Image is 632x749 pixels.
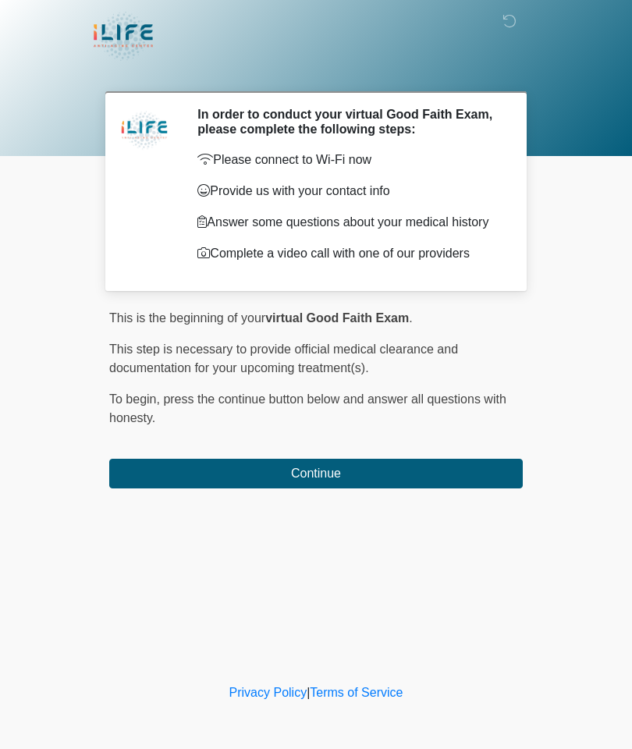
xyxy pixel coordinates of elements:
[109,343,458,374] span: This step is necessary to provide official medical clearance and documentation for your upcoming ...
[265,311,409,325] strong: virtual Good Faith Exam
[229,686,307,699] a: Privacy Policy
[197,213,499,232] p: Answer some questions about your medical history
[121,107,168,154] img: Agent Avatar
[109,459,523,488] button: Continue
[109,392,506,424] span: press the continue button below and answer all questions with honesty.
[197,151,499,169] p: Please connect to Wi-Fi now
[307,686,310,699] a: |
[197,244,499,263] p: Complete a video call with one of our providers
[197,107,499,137] h2: In order to conduct your virtual Good Faith Exam, please complete the following steps:
[94,12,153,61] img: iLIFE Anti-Aging Center Logo
[197,182,499,201] p: Provide us with your contact info
[109,392,163,406] span: To begin,
[409,311,412,325] span: .
[310,686,403,699] a: Terms of Service
[109,311,265,325] span: This is the beginning of your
